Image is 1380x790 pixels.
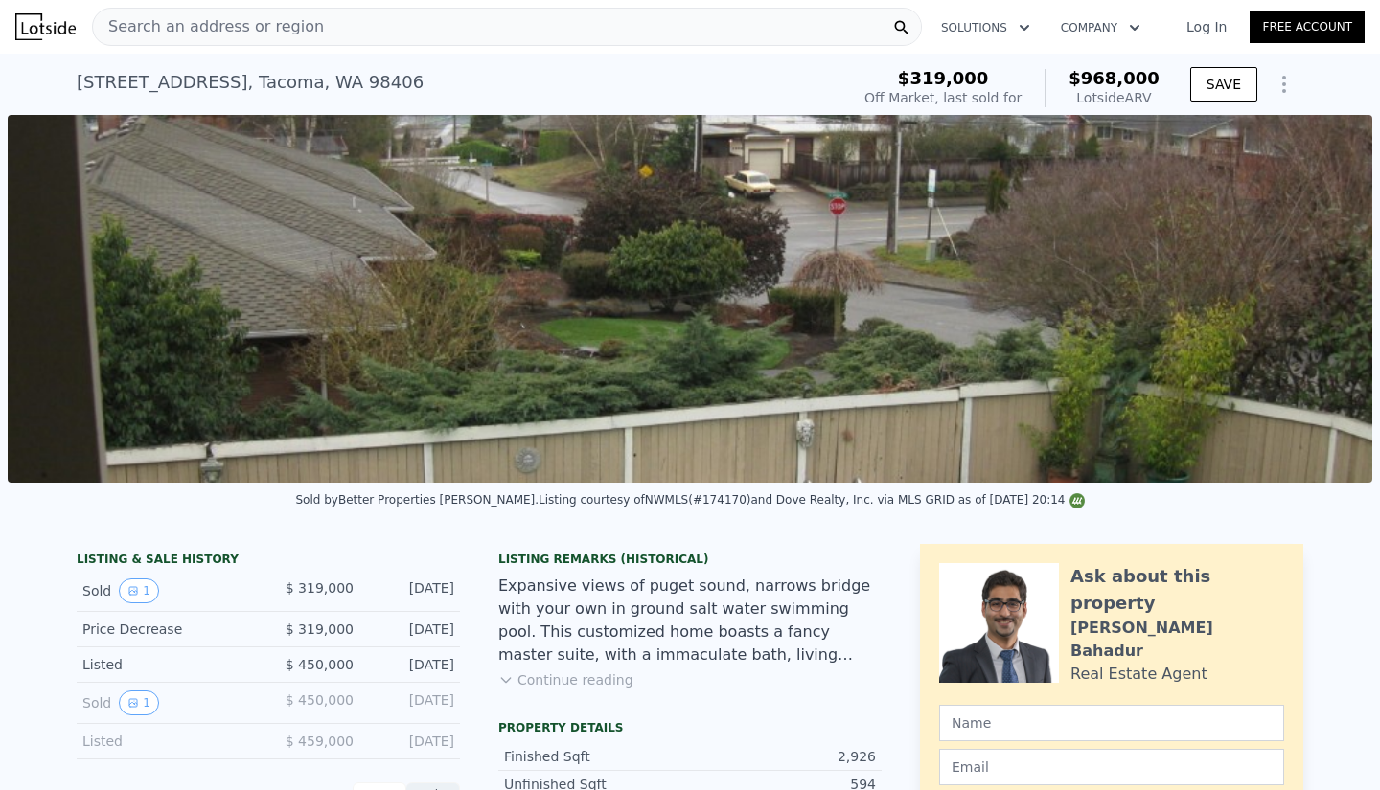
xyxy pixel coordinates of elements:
[369,655,454,674] div: [DATE]
[1069,493,1085,508] img: NWMLS Logo
[1190,67,1257,102] button: SAVE
[369,690,454,715] div: [DATE]
[926,11,1046,45] button: Solutions
[82,655,253,674] div: Listed
[939,749,1284,785] input: Email
[498,670,633,689] button: Continue reading
[15,13,76,40] img: Lotside
[286,580,354,596] span: $ 319,000
[286,657,354,672] span: $ 450,000
[1265,65,1303,103] button: Show Options
[1070,563,1284,617] div: Ask about this property
[82,732,253,751] div: Listed
[77,69,424,96] div: [STREET_ADDRESS] , Tacoma , WA 98406
[82,578,253,603] div: Sold
[939,705,1284,741] input: Name
[1070,663,1207,686] div: Real Estate Agent
[498,552,882,567] div: Listing Remarks (Historical)
[690,747,876,766] div: 2,926
[82,690,253,715] div: Sold
[286,734,354,749] span: $ 459,000
[539,493,1084,507] div: Listing courtesy of NWMLS (#174170) and Dove Realty, Inc. via MLS GRID as of [DATE] 20:14
[1250,11,1365,43] a: Free Account
[369,620,454,639] div: [DATE]
[286,621,354,637] span: $ 319,000
[119,690,159,715] button: View historical data
[1163,17,1250,36] a: Log In
[82,620,253,639] div: Price Decrease
[864,88,1022,107] div: Off Market, last sold for
[898,68,989,88] span: $319,000
[8,115,1372,483] img: Sale: 125960422 Parcel: 100600408
[369,578,454,603] div: [DATE]
[1046,11,1156,45] button: Company
[286,692,354,708] span: $ 450,000
[504,747,690,766] div: Finished Sqft
[1070,617,1284,663] div: [PERSON_NAME] Bahadur
[369,732,454,751] div: [DATE]
[119,578,159,603] button: View historical data
[93,15,324,38] span: Search an address or region
[1069,88,1160,107] div: Lotside ARV
[498,575,882,666] div: Expansive views of puget sound, narrows bridge with your own in ground salt water swimming pool. ...
[1069,68,1160,88] span: $968,000
[296,493,540,507] div: Sold by Better Properties [PERSON_NAME] .
[77,552,460,571] div: LISTING & SALE HISTORY
[498,720,882,735] div: Property details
